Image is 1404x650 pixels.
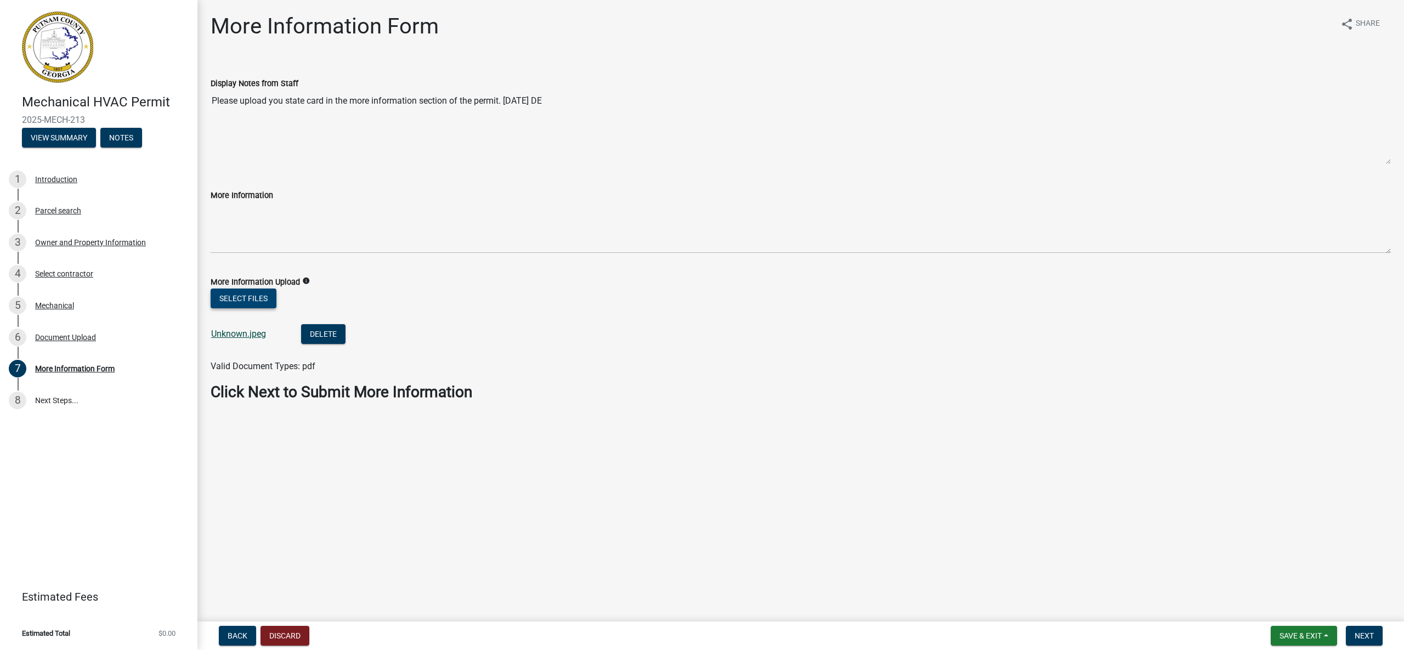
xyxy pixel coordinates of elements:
[211,361,315,371] span: Valid Document Types: pdf
[301,324,346,344] button: Delete
[35,365,115,372] div: More Information Form
[35,270,93,278] div: Select contractor
[211,80,298,88] label: Display Notes from Staff
[9,360,26,377] div: 7
[35,302,74,309] div: Mechanical
[9,234,26,251] div: 3
[261,626,309,646] button: Discard
[9,171,26,188] div: 1
[302,277,310,285] i: info
[301,330,346,340] wm-modal-confirm: Delete Document
[211,289,276,308] button: Select files
[9,202,26,219] div: 2
[211,383,472,401] strong: Click Next to Submit More Information
[35,239,146,246] div: Owner and Property Information
[1346,626,1383,646] button: Next
[1271,626,1337,646] button: Save & Exit
[22,134,96,143] wm-modal-confirm: Summary
[9,265,26,282] div: 4
[9,329,26,346] div: 6
[211,13,439,39] h1: More Information Form
[219,626,256,646] button: Back
[158,630,175,637] span: $0.00
[9,586,180,608] a: Estimated Fees
[211,329,266,339] a: Unknown.jpeg
[22,115,175,125] span: 2025-MECH-213
[1355,631,1374,640] span: Next
[22,630,70,637] span: Estimated Total
[1340,18,1354,31] i: share
[100,134,142,143] wm-modal-confirm: Notes
[211,90,1391,165] textarea: Please upload you state card in the more information section of the permit. [DATE] DE
[100,128,142,148] button: Notes
[228,631,247,640] span: Back
[22,94,189,110] h4: Mechanical HVAC Permit
[35,207,81,214] div: Parcel search
[22,12,93,83] img: Putnam County, Georgia
[211,279,300,286] label: More Information Upload
[1356,18,1380,31] span: Share
[9,392,26,409] div: 8
[35,334,96,341] div: Document Upload
[211,192,273,200] label: More Information
[9,297,26,314] div: 5
[35,176,77,183] div: Introduction
[1280,631,1322,640] span: Save & Exit
[22,128,96,148] button: View Summary
[1332,13,1389,35] button: shareShare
